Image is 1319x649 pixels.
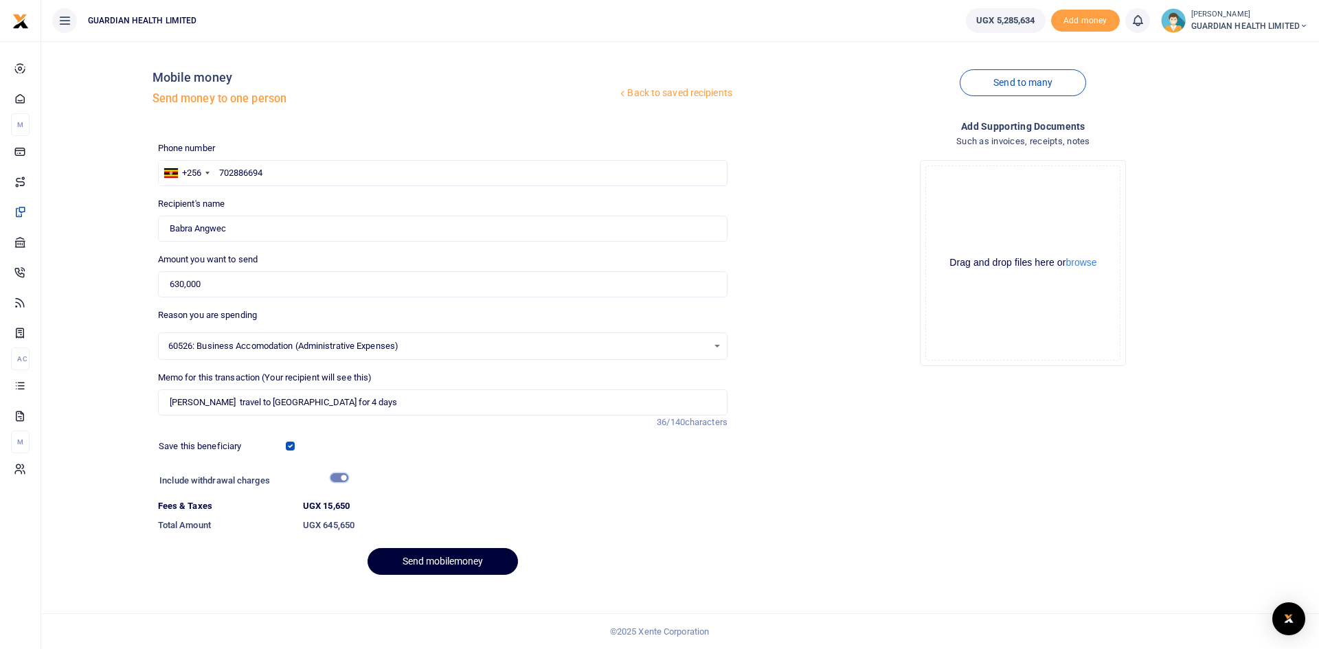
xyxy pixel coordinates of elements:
li: Wallet ballance [960,8,1050,33]
a: profile-user [PERSON_NAME] GUARDIAN HEALTH LIMITED [1161,8,1308,33]
div: +256 [182,166,201,180]
label: UGX 15,650 [303,499,350,513]
li: M [11,431,30,453]
input: Enter extra information [158,389,728,415]
h4: Mobile money [153,70,618,85]
img: logo-small [12,13,29,30]
h6: UGX 645,650 [303,520,728,531]
h6: Include withdrawal charges [159,475,341,486]
a: logo-small logo-large logo-large [12,15,29,25]
button: Send mobilemoney [368,548,518,575]
li: M [11,113,30,136]
label: Recipient's name [158,197,225,211]
a: Add money [1051,14,1120,25]
label: Amount you want to send [158,253,258,266]
li: Ac [11,348,30,370]
li: Toup your wallet [1051,10,1120,32]
label: Save this beneficiary [159,440,241,453]
label: Memo for this transaction (Your recipient will see this) [158,371,372,385]
span: characters [685,417,728,427]
h4: Such as invoices, receipts, notes [739,134,1308,149]
h6: Total Amount [158,520,292,531]
div: Uganda: +256 [159,161,214,185]
div: Open Intercom Messenger [1272,602,1305,635]
div: Drag and drop files here or [926,256,1120,269]
h5: Send money to one person [153,92,618,106]
a: Send to many [960,69,1086,96]
small: [PERSON_NAME] [1191,9,1308,21]
input: Enter phone number [158,160,728,186]
button: browse [1066,258,1096,267]
span: 36/140 [657,417,685,427]
span: 60526: Business Accomodation (Administrative Expenses) [168,339,708,353]
dt: Fees & Taxes [153,499,297,513]
span: Add money [1051,10,1120,32]
input: UGX [158,271,728,297]
img: profile-user [1161,8,1186,33]
input: Loading name... [158,216,728,242]
label: Reason you are spending [158,308,257,322]
a: Back to saved recipients [617,81,733,106]
label: Phone number [158,141,215,155]
a: UGX 5,285,634 [966,8,1045,33]
span: UGX 5,285,634 [976,14,1035,27]
h4: Add supporting Documents [739,119,1308,134]
span: GUARDIAN HEALTH LIMITED [1191,20,1308,32]
span: GUARDIAN HEALTH LIMITED [82,14,202,27]
div: File Uploader [920,160,1126,366]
